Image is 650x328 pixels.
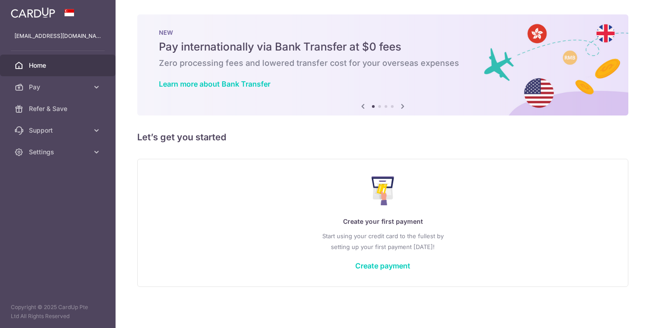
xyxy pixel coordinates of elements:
span: Pay [29,83,88,92]
span: Refer & Save [29,104,88,113]
h5: Pay internationally via Bank Transfer at $0 fees [159,40,607,54]
span: Settings [29,148,88,157]
img: Make Payment [371,176,395,205]
span: Support [29,126,88,135]
h6: Zero processing fees and lowered transfer cost for your overseas expenses [159,58,607,69]
p: Create your first payment [156,216,610,227]
a: Create payment [355,261,410,270]
p: [EMAIL_ADDRESS][DOMAIN_NAME] [14,32,101,41]
span: Home [29,61,88,70]
h5: Let’s get you started [137,130,628,144]
a: Learn more about Bank Transfer [159,79,270,88]
p: Start using your credit card to the fullest by setting up your first payment [DATE]! [156,231,610,252]
img: CardUp [11,7,55,18]
img: Bank transfer banner [137,14,628,115]
p: NEW [159,29,607,36]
